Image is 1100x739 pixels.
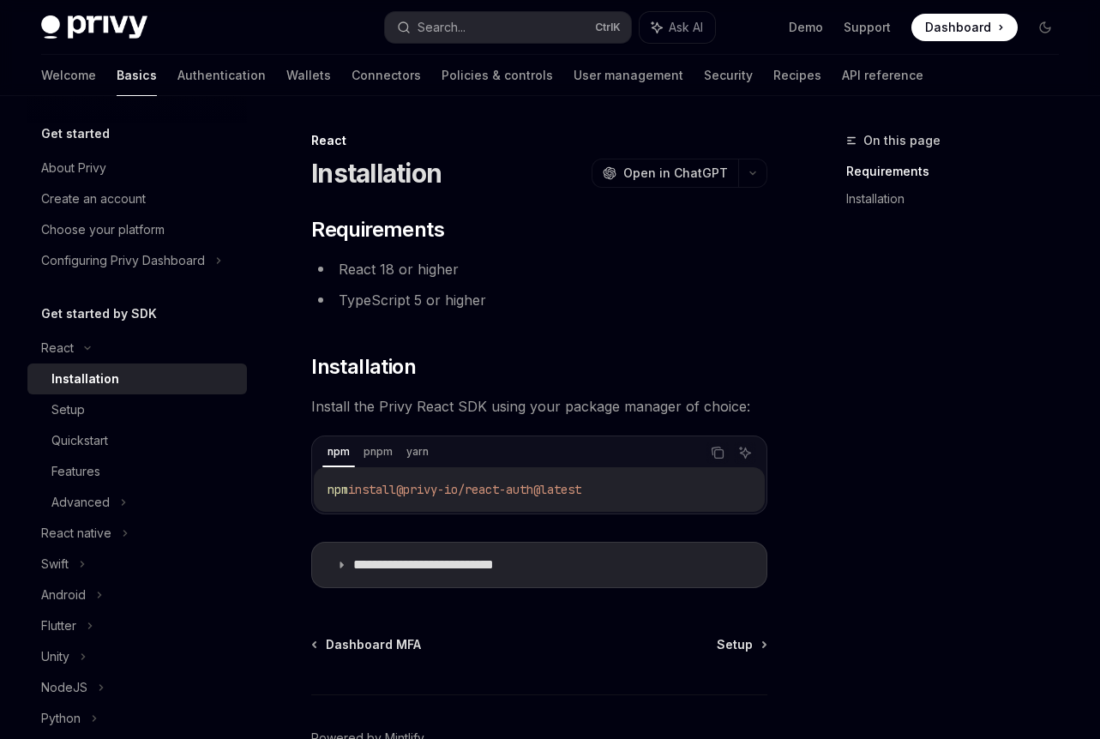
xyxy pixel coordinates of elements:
[401,442,434,462] div: yarn
[51,492,110,513] div: Advanced
[385,12,631,43] button: Search...CtrlK
[348,482,396,497] span: install
[27,425,247,456] a: Quickstart
[41,646,69,667] div: Unity
[328,482,348,497] span: npm
[592,159,738,188] button: Open in ChatGPT
[734,442,756,464] button: Ask AI
[1031,14,1059,41] button: Toggle dark mode
[177,55,266,96] a: Authentication
[418,17,466,38] div: Search...
[41,219,165,240] div: Choose your platform
[27,394,247,425] a: Setup
[51,400,85,420] div: Setup
[41,677,87,698] div: NodeJS
[311,216,444,243] span: Requirements
[51,369,119,389] div: Installation
[704,55,753,96] a: Security
[311,394,767,418] span: Install the Privy React SDK using your package manager of choice:
[41,523,111,544] div: React native
[117,55,157,96] a: Basics
[27,214,247,245] a: Choose your platform
[706,442,729,464] button: Copy the contents from the code block
[863,130,941,151] span: On this page
[442,55,553,96] a: Policies & controls
[27,456,247,487] a: Features
[41,303,157,324] h5: Get started by SDK
[51,430,108,451] div: Quickstart
[41,250,205,271] div: Configuring Privy Dashboard
[669,19,703,36] span: Ask AI
[27,153,247,183] a: About Privy
[41,338,74,358] div: React
[41,15,147,39] img: dark logo
[311,132,767,149] div: React
[574,55,683,96] a: User management
[41,616,76,636] div: Flutter
[789,19,823,36] a: Demo
[41,55,96,96] a: Welcome
[27,183,247,214] a: Create an account
[41,708,81,729] div: Python
[27,363,247,394] a: Installation
[925,19,991,36] span: Dashboard
[311,158,442,189] h1: Installation
[41,123,110,144] h5: Get started
[51,461,100,482] div: Features
[595,21,621,34] span: Ctrl K
[41,189,146,209] div: Create an account
[313,636,421,653] a: Dashboard MFA
[717,636,753,653] span: Setup
[311,257,767,281] li: React 18 or higher
[311,353,416,381] span: Installation
[358,442,398,462] div: pnpm
[286,55,331,96] a: Wallets
[41,554,69,574] div: Swift
[844,19,891,36] a: Support
[623,165,728,182] span: Open in ChatGPT
[842,55,923,96] a: API reference
[311,288,767,312] li: TypeScript 5 or higher
[41,585,86,605] div: Android
[322,442,355,462] div: npm
[773,55,821,96] a: Recipes
[846,158,1073,185] a: Requirements
[352,55,421,96] a: Connectors
[717,636,766,653] a: Setup
[846,185,1073,213] a: Installation
[326,636,421,653] span: Dashboard MFA
[911,14,1018,41] a: Dashboard
[640,12,715,43] button: Ask AI
[41,158,106,178] div: About Privy
[396,482,581,497] span: @privy-io/react-auth@latest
